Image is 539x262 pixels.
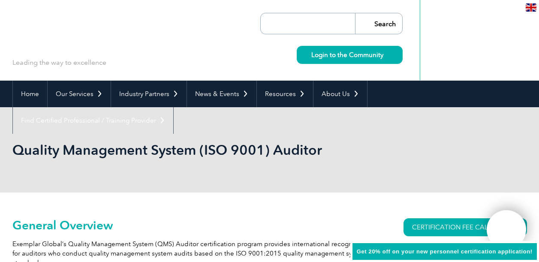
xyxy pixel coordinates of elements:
h2: General Overview [12,218,373,232]
p: Leading the way to excellence [12,58,106,67]
a: About Us [313,81,367,107]
span: Get 20% off on your new personnel certification application! [357,248,533,255]
a: CERTIFICATION FEE CALCULATOR [403,218,527,236]
img: svg+xml;nitro-empty-id=MTMxODoxMTY=-1;base64,PHN2ZyB2aWV3Qm94PSIwIDAgNDAwIDQwMCIgd2lkdGg9IjQwMCIg... [496,219,517,241]
img: svg+xml;nitro-empty-id=MzcxOjIyMw==-1;base64,PHN2ZyB2aWV3Qm94PSIwIDAgMTEgMTEiIHdpZHRoPSIxMSIgaGVp... [383,52,388,57]
a: Find Certified Professional / Training Provider [13,107,173,134]
a: Our Services [48,81,111,107]
a: Home [13,81,47,107]
input: Search [355,13,402,34]
h1: Quality Management System (ISO 9001) Auditor [12,142,342,158]
a: Industry Partners [111,81,187,107]
a: Login to the Community [297,46,403,64]
a: News & Events [187,81,256,107]
a: Resources [257,81,313,107]
img: en [526,3,536,12]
